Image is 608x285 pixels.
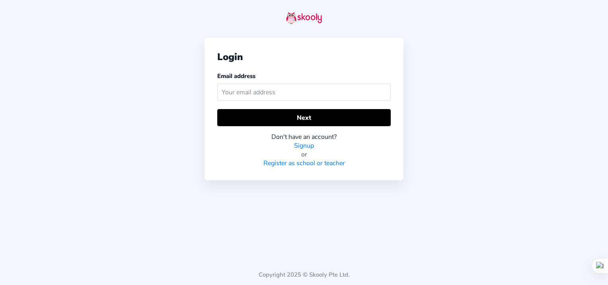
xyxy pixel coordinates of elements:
img: skooly-logo.png [286,12,322,24]
div: Don't have an account? [217,133,391,141]
button: Next [217,109,391,126]
a: Register as school or teacher [263,159,345,168]
input: Your email address [217,84,391,101]
div: Login [217,51,391,63]
a: Signup [294,141,314,150]
div: or [217,150,391,159]
label: Email address [217,72,255,80]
